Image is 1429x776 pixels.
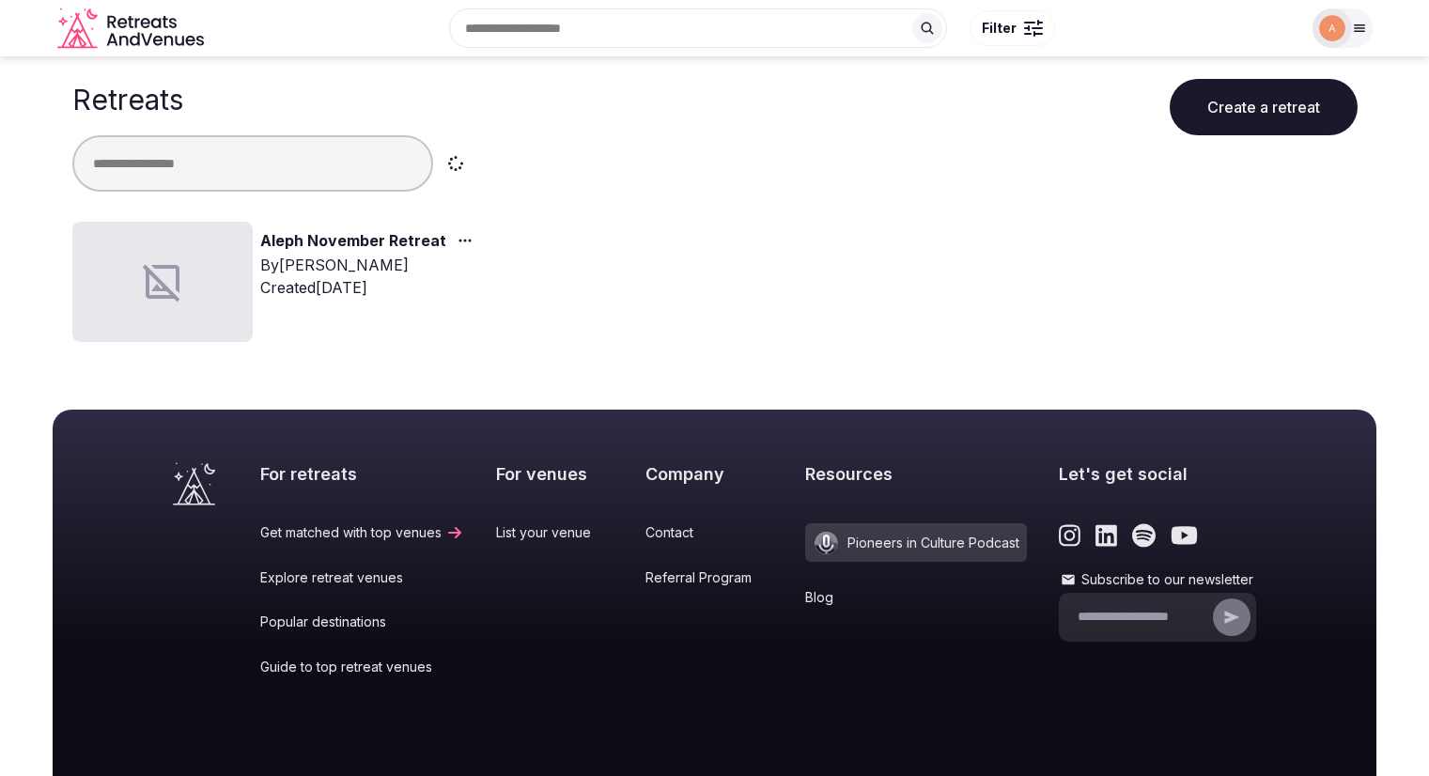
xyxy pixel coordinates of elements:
[260,276,480,299] div: Created [DATE]
[260,523,464,542] a: Get matched with top venues
[1171,523,1198,548] a: Link to the retreats and venues Youtube page
[496,462,614,486] h2: For venues
[1095,523,1117,548] a: Link to the retreats and venues LinkedIn page
[260,229,446,254] a: Aleph November Retreat
[496,523,614,542] a: List your venue
[805,462,1027,486] h2: Resources
[260,613,464,631] a: Popular destinations
[173,462,215,505] a: Visit the homepage
[260,568,464,587] a: Explore retreat venues
[805,523,1027,562] a: Pioneers in Culture Podcast
[645,462,774,486] h2: Company
[72,83,183,116] h1: Retreats
[260,658,464,676] a: Guide to top retreat venues
[57,8,208,50] svg: Retreats and Venues company logo
[645,523,774,542] a: Contact
[805,588,1027,607] a: Blog
[1170,79,1358,135] button: Create a retreat
[1059,570,1256,589] label: Subscribe to our newsletter
[970,10,1055,46] button: Filter
[260,254,480,276] div: By [PERSON_NAME]
[260,462,464,486] h2: For retreats
[1132,523,1156,548] a: Link to the retreats and venues Spotify page
[645,568,774,587] a: Referral Program
[1319,15,1345,41] img: augusto
[1059,462,1256,486] h2: Let's get social
[1059,523,1080,548] a: Link to the retreats and venues Instagram page
[982,19,1017,38] span: Filter
[57,8,208,50] a: Visit the homepage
